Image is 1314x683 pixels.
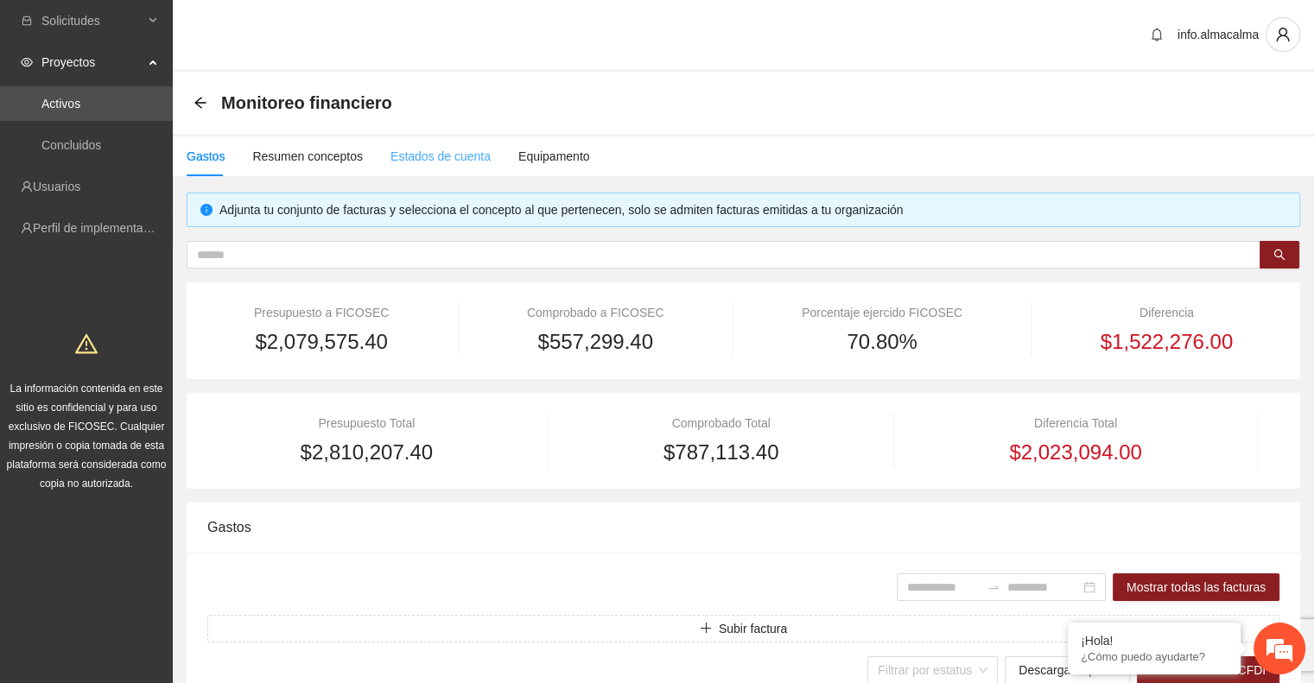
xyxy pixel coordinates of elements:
span: La información contenida en este sitio es confidencial y para uso exclusivo de FICOSEC. Cualquier... [7,383,167,490]
span: info-circle [200,204,213,216]
div: Chatee con nosotros ahora [90,88,290,111]
div: Gastos [207,503,1279,552]
a: Activos [41,97,80,111]
div: Estados de cuenta [390,147,491,166]
div: Diferencia Total [917,414,1235,433]
span: $2,810,207.40 [301,436,433,469]
div: Adjunta tu conjunto de facturas y selecciona el concepto al que pertenecen, solo se admiten factu... [219,200,1286,219]
div: Gastos [187,147,225,166]
span: bell [1144,28,1170,41]
span: Solicitudes [41,3,143,38]
span: $2,023,094.00 [1009,436,1141,469]
textarea: Escriba su mensaje y pulse “Intro” [9,471,329,532]
div: Equipamento [518,147,590,166]
span: to [987,580,1000,594]
span: inbox [21,15,33,27]
span: eye [21,56,33,68]
span: info.almacalma [1178,28,1259,41]
span: $787,113.40 [663,436,778,469]
button: bell [1143,21,1171,48]
div: Presupuesto Total [207,414,526,433]
a: Concluidos [41,138,101,152]
button: Mostrar todas las facturas [1113,573,1279,601]
span: Descargar reporte [1019,661,1116,680]
div: ¡Hola! [1081,634,1228,648]
div: Comprobado a FICOSEC [480,303,711,322]
span: $557,299.40 [537,326,652,358]
span: Subir factura [719,619,787,638]
span: 70.80% [847,326,917,358]
span: Mostrar todas las facturas [1127,578,1266,597]
button: plusSubir factura [207,615,1279,642]
span: $2,079,575.40 [255,326,387,358]
div: Diferencia [1054,303,1279,322]
div: Presupuesto a FICOSEC [207,303,435,322]
span: Monitoreo financiero [221,89,392,117]
span: search [1273,249,1285,262]
span: arrow-left [194,96,207,110]
a: Perfil de implementadora [33,221,168,235]
div: Back [194,96,207,111]
div: Resumen conceptos [252,147,363,166]
a: Usuarios [33,180,80,193]
span: $1,522,276.00 [1101,326,1233,358]
span: swap-right [987,580,1000,594]
button: user [1266,17,1300,52]
div: Porcentaje ejercido FICOSEC [755,303,1009,322]
span: Estamos en línea. [100,231,238,405]
span: plus [700,622,712,636]
button: search [1260,241,1299,269]
div: Comprobado Total [570,414,872,433]
span: user [1266,27,1299,42]
span: Proyectos [41,45,143,79]
span: warning [75,332,98,355]
p: ¿Cómo puedo ayudarte? [1081,650,1228,663]
div: Minimizar ventana de chat en vivo [283,9,325,50]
